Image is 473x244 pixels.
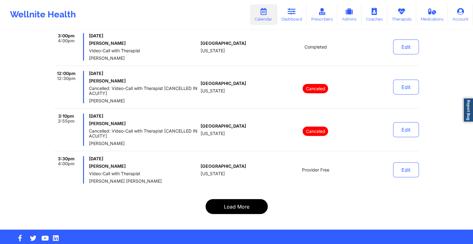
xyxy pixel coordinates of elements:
[393,80,419,95] button: Edit
[416,4,448,25] a: Medications
[463,98,473,122] a: Report Bug
[448,4,473,25] a: Account
[201,41,246,46] span: [GEOGRAPHIC_DATA]
[89,71,198,76] span: [DATE]
[89,41,198,46] h6: [PERSON_NAME]
[337,4,361,25] a: Admins
[57,71,76,76] span: 12:00pm
[89,129,198,138] span: Cancelled: Video-Call with Therapist [CANCELLED IN ACUITY]
[57,76,76,81] span: 12:30pm
[303,84,328,93] p: Canceled
[58,161,75,166] span: 4:00pm
[393,162,419,177] button: Edit
[201,81,246,86] span: [GEOGRAPHIC_DATA]
[250,4,277,25] a: Calendar
[89,48,198,53] span: Video-Call with Therapist
[89,114,198,119] span: [DATE]
[89,171,198,176] span: Video-Call with Therapist
[302,167,329,172] span: Provider Free
[58,38,75,43] span: 4:00pm
[393,40,419,54] button: Edit
[58,119,75,124] span: 3:55pm
[361,4,387,25] a: Coaches
[303,127,328,136] p: Canceled
[89,121,198,126] h6: [PERSON_NAME]
[89,156,198,161] span: [DATE]
[89,98,198,103] span: [PERSON_NAME]
[201,131,225,136] span: [US_STATE]
[89,56,198,61] span: [PERSON_NAME]
[201,171,225,176] span: [US_STATE]
[201,124,246,129] span: [GEOGRAPHIC_DATA]
[89,141,198,146] span: [PERSON_NAME]
[201,88,225,93] span: [US_STATE]
[89,164,198,169] h6: [PERSON_NAME]
[89,78,198,83] h6: [PERSON_NAME]
[304,45,327,49] span: Completed
[201,164,246,169] span: [GEOGRAPHIC_DATA]
[58,114,74,119] span: 3:10pm
[387,4,416,25] a: Therapists
[58,33,75,38] span: 3:00pm
[206,199,268,214] button: Load More
[307,4,337,25] a: Prescribers
[89,33,198,38] span: [DATE]
[89,86,198,96] span: Cancelled: Video-Call with Therapist [CANCELLED IN ACUITY]
[201,48,225,53] span: [US_STATE]
[277,4,307,25] a: Dashboard
[89,179,198,184] span: [PERSON_NAME] [PERSON_NAME]
[393,122,419,137] button: Edit
[58,156,75,161] span: 3:30pm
